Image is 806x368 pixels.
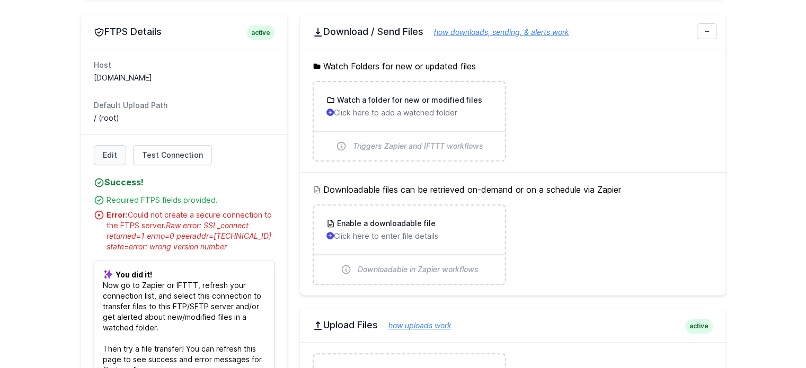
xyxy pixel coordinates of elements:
[335,218,436,229] h3: Enable a downloadable file
[107,210,274,252] div: Could not create a secure connection to the FTPS server.
[94,113,274,123] dd: / (root)
[116,270,152,279] b: You did it!
[133,145,212,165] a: Test Connection
[94,60,274,70] dt: Host
[326,107,492,118] p: Click here to add a watched folder
[326,231,492,241] p: Click here to enter file details
[358,264,479,275] span: Downloadable in Zapier workflows
[314,82,505,160] a: Watch a folder for new or modified files Click here to add a watched folder Triggers Zapier and I...
[94,100,274,111] dt: Default Upload Path
[313,25,713,38] h2: Download / Send Files
[685,319,713,334] span: active
[107,221,271,251] span: Raw error: SSL_connect returned=1 errno=0 peeraddr=[TECHNICAL_ID] state=error: wrong version number
[313,183,713,196] h5: Downloadable files can be retrieved on-demand or on a schedule via Zapier
[107,195,274,205] div: Required FTPS fields provided.
[107,210,128,219] strong: Error:
[94,145,126,165] a: Edit
[313,60,713,73] h5: Watch Folders for new or updated files
[753,315,793,355] iframe: Drift Widget Chat Controller
[353,141,483,151] span: Triggers Zapier and IFTTT workflows
[423,28,569,37] a: how downloads, sending, & alerts work
[94,73,274,83] dd: [DOMAIN_NAME]
[94,176,274,189] h4: Success!
[335,95,482,105] h3: Watch a folder for new or modified files
[378,321,451,330] a: how uploads work
[314,205,505,284] a: Enable a downloadable file Click here to enter file details Downloadable in Zapier workflows
[247,25,274,40] span: active
[94,25,274,38] h2: FTPS Details
[142,150,203,160] span: Test Connection
[313,319,713,331] h2: Upload Files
